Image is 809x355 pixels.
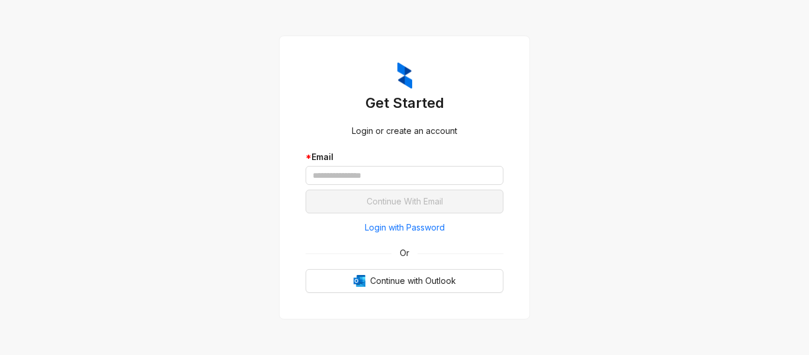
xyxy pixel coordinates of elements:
h3: Get Started [306,94,503,113]
img: Outlook [354,275,365,287]
span: Continue with Outlook [370,274,456,287]
button: Login with Password [306,218,503,237]
div: Login or create an account [306,124,503,137]
span: Login with Password [365,221,445,234]
img: ZumaIcon [397,62,412,89]
span: Or [391,247,418,260]
button: OutlookContinue with Outlook [306,269,503,293]
button: Continue With Email [306,190,503,213]
div: Email [306,151,503,164]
